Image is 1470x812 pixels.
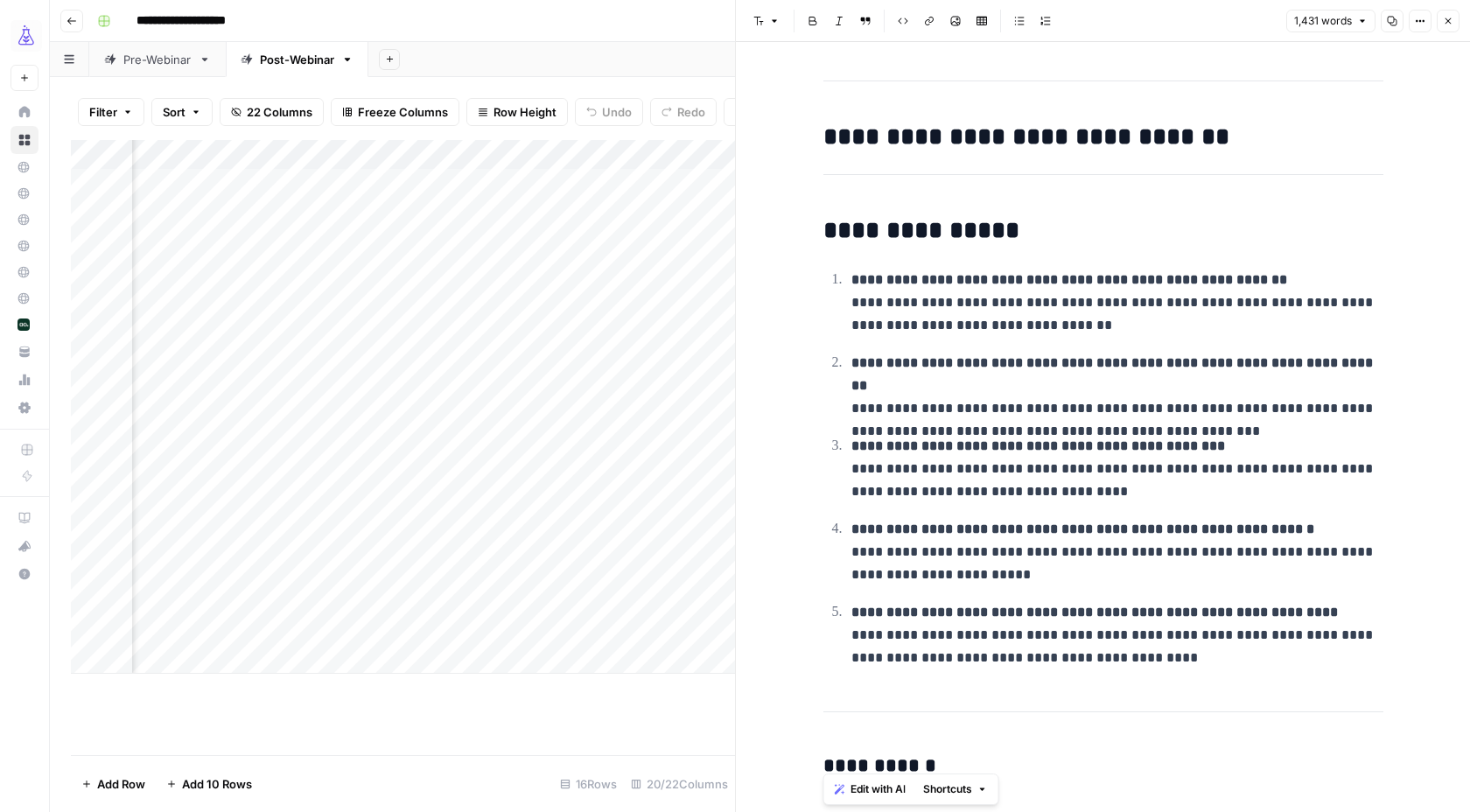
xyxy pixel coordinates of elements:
[182,775,252,793] span: Add 10 Rows
[10,20,42,52] img: AirOps Growth Logo
[89,103,117,121] span: Filter
[650,98,717,126] button: Redo
[151,98,213,126] button: Sort
[10,126,38,154] a: Browse
[10,394,38,422] a: Settings
[828,778,913,801] button: Edit with AI
[553,770,624,798] div: 16 Rows
[10,366,38,394] a: Usage
[1294,13,1352,29] span: 1,431 words
[10,98,38,126] a: Home
[923,781,972,797] span: Shortcuts
[17,318,30,331] img: yjux4x3lwinlft1ym4yif8lrli78
[123,51,192,68] div: Pre-Webinar
[624,770,735,798] div: 20/22 Columns
[331,98,459,126] button: Freeze Columns
[358,103,448,121] span: Freeze Columns
[78,98,144,126] button: Filter
[226,42,368,77] a: Post-Webinar
[163,103,185,121] span: Sort
[10,532,38,560] button: What's new?
[89,42,226,77] a: Pre-Webinar
[1286,10,1375,32] button: 1,431 words
[602,103,632,121] span: Undo
[10,504,38,532] a: AirOps Academy
[493,103,556,121] span: Row Height
[850,781,906,797] span: Edit with AI
[11,533,38,559] div: What's new?
[220,98,324,126] button: 22 Columns
[10,14,38,58] button: Workspace: AirOps Growth
[260,51,334,68] div: Post-Webinar
[466,98,568,126] button: Row Height
[916,778,995,801] button: Shortcuts
[97,775,145,793] span: Add Row
[677,103,705,121] span: Redo
[156,770,262,798] button: Add 10 Rows
[575,98,643,126] button: Undo
[71,770,156,798] button: Add Row
[10,338,38,366] a: Your Data
[10,560,38,588] button: Help + Support
[247,103,312,121] span: 22 Columns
